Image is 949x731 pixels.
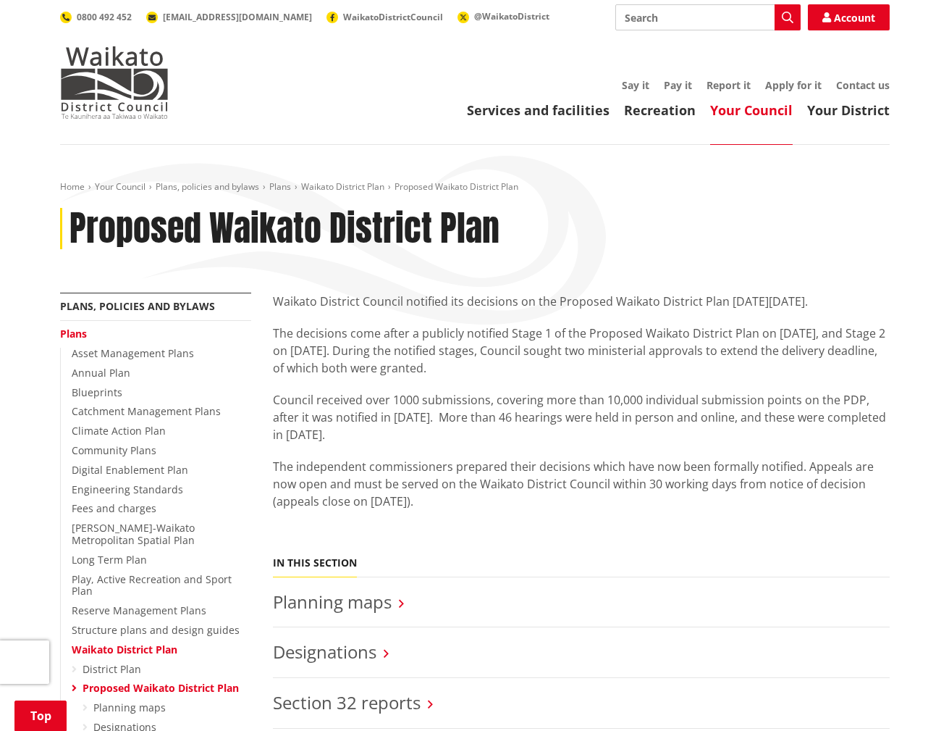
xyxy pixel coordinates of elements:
a: Section 32 reports [273,690,421,714]
a: Account [808,4,890,30]
a: Long Term Plan [72,553,147,567]
a: Services and facilities [467,101,610,119]
h5: In this section [273,557,357,569]
span: @WaikatoDistrict [474,10,549,22]
a: Top [14,701,67,731]
span: 0800 492 452 [77,11,132,23]
a: Structure plans and design guides [72,623,240,637]
a: Home [60,180,85,193]
a: [EMAIL_ADDRESS][DOMAIN_NAME] [146,11,312,23]
a: Community Plans [72,443,156,457]
a: Reserve Management Plans [72,603,206,617]
a: [PERSON_NAME]-Waikato Metropolitan Spatial Plan [72,521,195,547]
a: Planning maps [93,701,166,714]
a: Pay it [664,78,692,92]
a: Plans, policies and bylaws [60,299,215,313]
input: Search input [615,4,801,30]
p: Council received over 1000 submissions, covering more than 10,000 individual submission points on... [273,391,890,443]
a: Plans [60,327,87,341]
a: Your Council [710,101,793,119]
a: Digital Enablement Plan [72,463,188,477]
img: Waikato District Council - Te Kaunihera aa Takiwaa o Waikato [60,46,169,119]
a: WaikatoDistrictCouncil [326,11,443,23]
a: Engineering Standards [72,483,183,496]
a: Proposed Waikato District Plan [83,681,239,695]
a: Climate Action Plan [72,424,166,438]
a: Waikato District Plan [301,180,384,193]
nav: breadcrumb [60,181,890,193]
a: Report it [707,78,751,92]
a: Contact us [836,78,890,92]
a: Plans, policies and bylaws [156,180,259,193]
a: Recreation [624,101,696,119]
a: Fees and charges [72,501,156,515]
a: Planning maps [273,590,392,614]
a: Asset Management Plans [72,346,194,360]
a: 0800 492 452 [60,11,132,23]
a: Annual Plan [72,366,130,380]
p: The decisions come after a publicly notified Stage 1 of the Proposed Waikato District Plan on [DA... [273,325,890,377]
a: Catchment Management Plans [72,404,221,418]
span: WaikatoDistrictCouncil [343,11,443,23]
h1: Proposed Waikato District Plan [69,208,499,250]
a: Your District [807,101,890,119]
a: @WaikatoDistrict [457,10,549,22]
p: The independent commissioners prepared their decisions which have now been formally notified. App... [273,458,890,510]
a: Blueprints [72,385,122,399]
p: Waikato District Council notified its decisions on the Proposed Waikato District Plan [DATE][DATE]. [273,293,890,310]
a: Play, Active Recreation and Sport Plan [72,572,232,598]
a: Waikato District Plan [72,643,177,656]
iframe: Messenger Launcher [882,670,935,722]
a: District Plan [83,662,141,676]
a: Designations [273,640,376,664]
a: Apply for it [765,78,822,92]
a: Say it [622,78,649,92]
span: Proposed Waikato District Plan [395,180,518,193]
a: Plans [269,180,291,193]
span: [EMAIL_ADDRESS][DOMAIN_NAME] [163,11,312,23]
a: Your Council [95,180,145,193]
